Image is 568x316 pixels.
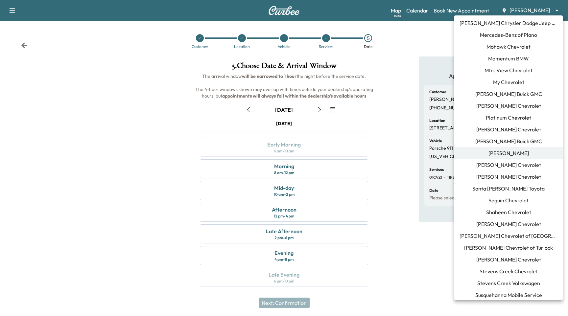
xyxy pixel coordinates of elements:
[486,208,531,216] span: Shaheen Chevrolet
[476,256,541,263] span: [PERSON_NAME] Chevrolet
[488,149,529,157] span: [PERSON_NAME]
[486,43,531,51] span: Mohawk Chevrolet
[477,279,540,287] span: Stevens Creek Volkswagen
[464,244,553,252] span: [PERSON_NAME] Chevrolet of Turlock
[460,232,557,240] span: [PERSON_NAME] Chevrolet of [GEOGRAPHIC_DATA]
[472,185,545,192] span: Santa [PERSON_NAME] Toyota
[493,78,524,86] span: My Chevrolet
[488,196,529,204] span: Seguin Chevrolet
[460,19,557,27] span: [PERSON_NAME] Chrysler Dodge Jeep RAM of [GEOGRAPHIC_DATA]
[480,267,538,275] span: Stevens Creek Chevrolet
[488,55,529,62] span: Momentum BMW
[476,173,541,181] span: [PERSON_NAME] Chevrolet
[485,66,532,74] span: Mtn. View Chevrolet
[476,125,541,133] span: [PERSON_NAME] Chevrolet
[475,90,542,98] span: [PERSON_NAME] Buick GMC
[476,161,541,169] span: [PERSON_NAME] Chevrolet
[480,31,537,39] span: Mercedes-Benz of Plano
[486,114,531,122] span: Platinum Chevrolet
[476,220,541,228] span: [PERSON_NAME] Chevrolet
[476,102,541,110] span: [PERSON_NAME] Chevrolet
[475,137,542,145] span: [PERSON_NAME] Buick GMC
[475,291,542,299] span: Susquehanna Mobile Service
